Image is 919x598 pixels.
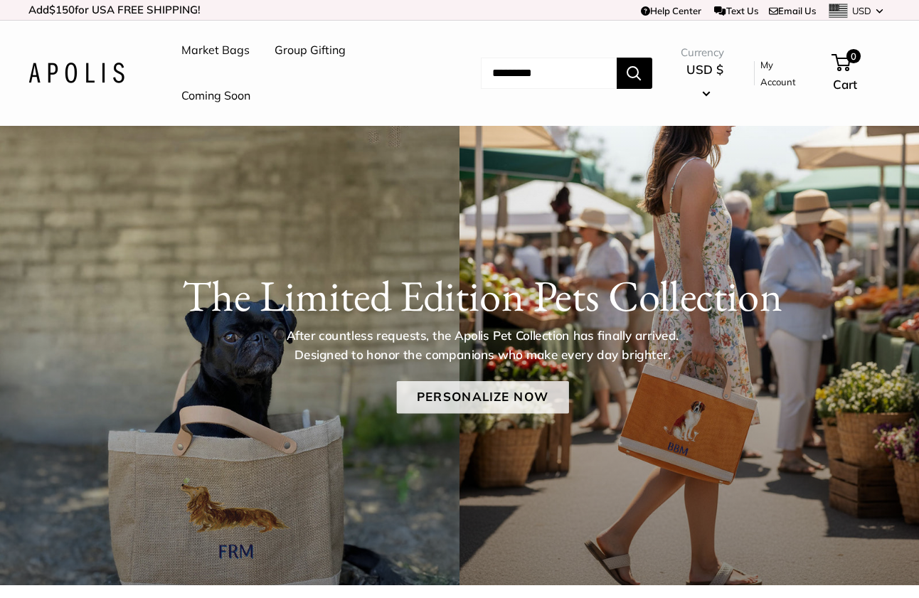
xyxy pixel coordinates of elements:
[769,5,816,16] a: Email Us
[833,77,857,92] span: Cart
[714,5,758,16] a: Text Us
[833,50,891,96] a: 0 Cart
[263,326,703,363] p: After countless requests, the Apolis Pet Collection has finally arrived. Designed to honor the co...
[481,58,617,89] input: Search...
[846,49,861,63] span: 0
[681,43,730,63] span: Currency
[396,380,568,413] a: Personalize Now
[681,58,730,104] button: USD $
[275,40,346,61] a: Group Gifting
[49,3,75,16] span: $150
[686,62,723,77] span: USD $
[617,58,652,89] button: Search
[181,40,250,61] a: Market Bags
[73,270,892,321] h1: The Limited Edition Pets Collection
[760,56,808,91] a: My Account
[181,85,250,107] a: Coming Soon
[28,63,124,83] img: Apolis
[852,5,871,16] span: USD
[641,5,701,16] a: Help Center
